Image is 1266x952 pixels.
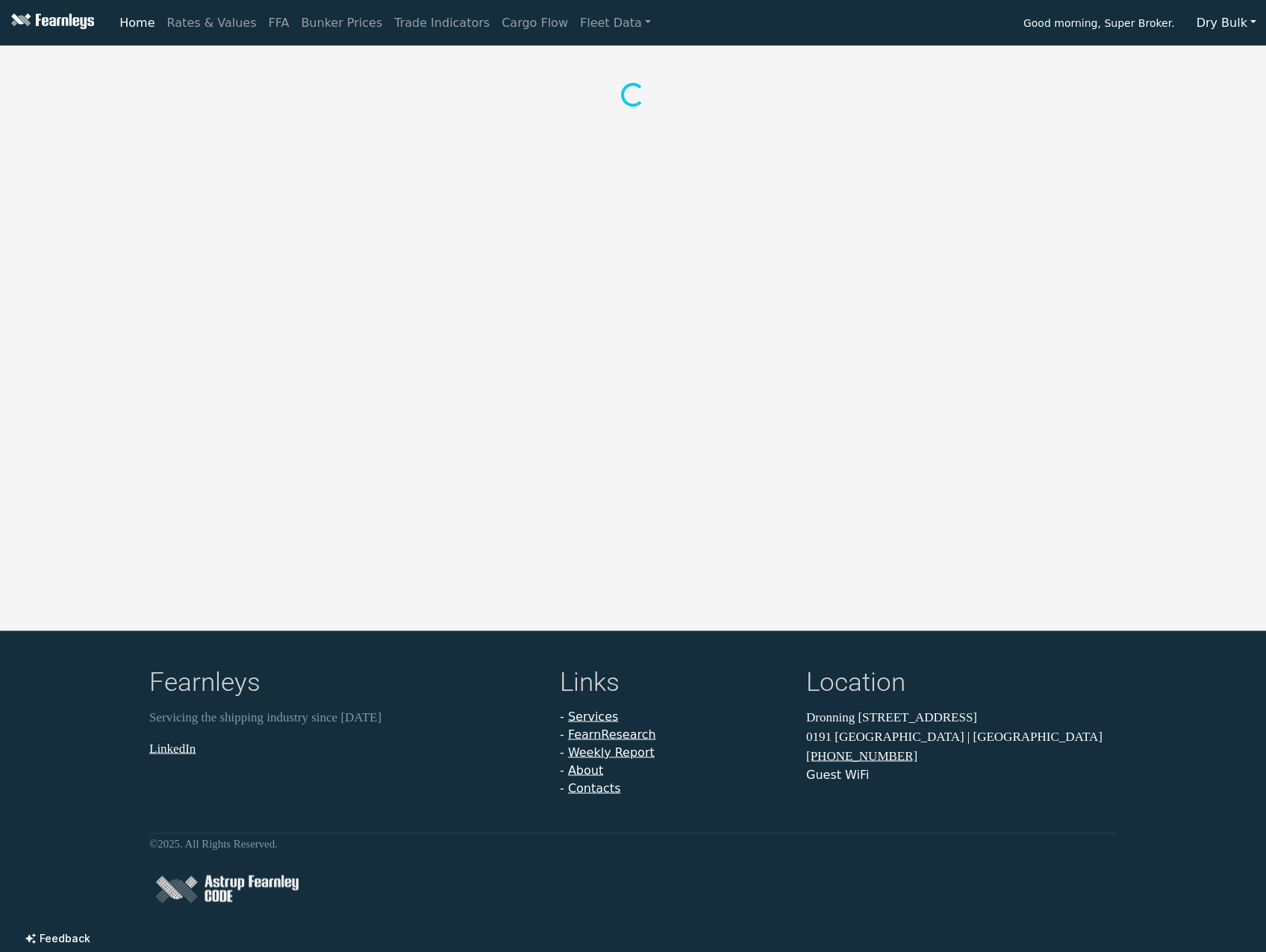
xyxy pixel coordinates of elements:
[568,727,656,742] a: FearnResearch
[568,781,621,795] a: Contacts
[560,780,788,798] li: -
[806,727,1117,746] p: 0191 [GEOGRAPHIC_DATA] | [GEOGRAPHIC_DATA]
[388,8,496,38] a: Trade Indicators
[113,8,160,38] a: Home
[560,726,788,744] li: -
[149,741,196,755] a: LinkedIn
[149,667,542,702] h4: Fearnleys
[806,749,917,763] a: [PHONE_NUMBER]
[496,8,574,38] a: Cargo Flow
[806,667,1117,702] h4: Location
[574,8,657,38] a: Fleet Data
[295,8,388,38] a: Bunker Prices
[161,8,263,38] a: Rates & Values
[568,763,603,777] a: About
[806,708,1117,727] p: Dronning [STREET_ADDRESS]
[149,708,542,727] p: Servicing the shipping industry since [DATE]
[806,766,869,784] button: Guest WiFi
[568,745,655,760] a: Weekly Report
[7,13,94,32] img: Fearnleys Logo
[1023,12,1175,37] span: Good morning, Super Broker.
[560,744,788,762] li: -
[149,838,278,850] small: © 2025 . All Rights Reserved.
[560,667,788,702] h4: Links
[560,708,788,726] li: -
[263,8,296,38] a: FFA
[1187,9,1266,37] button: Dry Bulk
[560,762,788,780] li: -
[568,710,618,724] a: Services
